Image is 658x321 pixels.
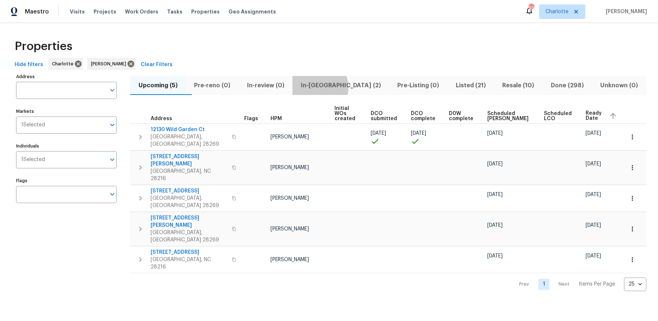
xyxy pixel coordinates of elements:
span: Flags [244,116,258,121]
span: [DATE] [586,253,601,259]
span: Work Orders [125,8,158,15]
a: Goto page 1 [538,279,549,290]
button: Open [107,154,117,165]
span: [GEOGRAPHIC_DATA], [GEOGRAPHIC_DATA] 28269 [151,229,227,244]
span: HPM [271,116,282,121]
span: Done (298) [547,80,587,91]
span: [DATE] [586,223,601,228]
span: Scheduled LCO [544,111,573,121]
label: Markets [16,109,117,114]
span: [GEOGRAPHIC_DATA], [GEOGRAPHIC_DATA] 28269 [151,133,227,148]
span: Properties [15,43,72,50]
span: 1 Selected [21,122,45,128]
span: [DATE] [586,192,601,197]
span: [STREET_ADDRESS][PERSON_NAME] [151,214,227,229]
span: Geo Assignments [228,8,276,15]
span: Charlotte [52,60,76,68]
span: [DATE] [487,161,503,167]
label: Individuals [16,144,117,148]
span: [GEOGRAPHIC_DATA], NC 28216 [151,256,227,271]
button: Open [107,189,117,199]
span: Upcoming (5) [135,80,181,91]
span: Charlotte [545,8,568,15]
span: Listed (21) [452,80,489,91]
span: In-review (0) [243,80,288,91]
span: [DATE] [487,223,503,228]
span: Address [151,116,172,121]
span: 1 Selected [21,157,45,163]
button: Open [107,120,117,130]
span: Resale (10) [499,80,538,91]
span: [DATE] [586,161,601,167]
span: 12130 Wild Garden Ct [151,126,227,133]
span: [STREET_ADDRESS] [151,187,227,195]
span: Tasks [167,9,182,14]
span: DCO submitted [371,111,398,121]
span: [DATE] [586,131,601,136]
span: [PERSON_NAME] [91,60,129,68]
span: [DATE] [411,131,426,136]
div: [PERSON_NAME] [87,58,136,70]
span: [DATE] [487,253,503,259]
span: [PERSON_NAME] [271,226,309,232]
span: [PERSON_NAME] [271,134,309,140]
div: Charlotte [48,58,83,70]
span: [DATE] [487,131,503,136]
span: [STREET_ADDRESS] [151,249,227,256]
span: Unknown (0) [597,80,642,91]
span: [STREET_ADDRESS][PERSON_NAME] [151,153,227,168]
button: Hide filters [12,58,46,72]
span: [DATE] [371,131,386,136]
button: Open [107,85,117,95]
span: [PERSON_NAME] [603,8,647,15]
span: Pre-Listing (0) [394,80,443,91]
span: Scheduled [PERSON_NAME] [487,111,532,121]
span: Clear Filters [141,60,173,69]
span: [PERSON_NAME] [271,257,309,262]
label: Address [16,74,117,79]
span: Pre-reno (0) [190,80,234,91]
span: [PERSON_NAME] [271,196,309,201]
span: DCO complete [411,111,437,121]
div: 25 [624,275,646,294]
label: Flags [16,179,117,183]
span: Initial WOs created [334,106,358,121]
span: Maestro [25,8,49,15]
button: Clear Filters [138,58,175,72]
span: [PERSON_NAME] [271,165,309,170]
span: Ready Date [586,111,603,121]
span: [GEOGRAPHIC_DATA], [GEOGRAPHIC_DATA] 28269 [151,195,227,209]
span: [DATE] [487,192,503,197]
div: 93 [529,4,534,12]
span: D0W complete [449,111,475,121]
p: Items Per Page [579,280,615,288]
nav: Pagination Navigation [512,278,646,291]
span: In-[GEOGRAPHIC_DATA] (2) [297,80,385,91]
span: Visits [70,8,85,15]
span: Properties [191,8,220,15]
span: [GEOGRAPHIC_DATA], NC 28216 [151,168,227,182]
span: Hide filters [15,60,43,69]
span: Projects [94,8,116,15]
